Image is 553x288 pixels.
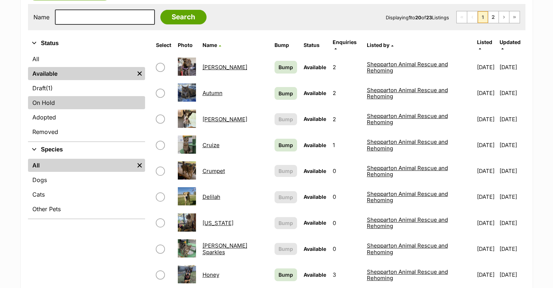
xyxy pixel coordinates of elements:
[278,141,293,149] span: Bump
[203,142,220,149] a: Cruize
[134,159,145,172] a: Remove filter
[333,39,357,45] span: translation missing: en.admin.listings.index.attributes.enquiries
[304,168,326,174] span: Available
[28,157,145,218] div: Species
[474,80,499,106] td: [DATE]
[275,165,297,177] button: Bump
[500,236,524,261] td: [DATE]
[203,90,223,96] a: Autumn
[367,87,448,100] a: Shepparton Animal Rescue and Rehoming
[304,272,326,278] span: Available
[304,116,326,122] span: Available
[278,219,293,227] span: Bump
[474,133,499,158] td: [DATE]
[28,202,145,216] a: Other Pets
[367,190,448,204] a: Shepparton Animal Rescue and Rehoming
[203,42,217,48] span: Name
[28,188,145,201] a: Cats
[278,115,293,123] span: Bump
[203,42,221,48] a: Name
[275,113,297,125] button: Bump
[275,191,297,203] button: Bump
[367,165,448,178] a: Shepparton Animal Rescue and Rehoming
[275,268,297,281] a: Bump
[28,159,134,172] a: All
[367,113,448,126] a: Shepparton Animal Rescue and Rehoming
[160,10,207,24] input: Search
[275,61,297,74] a: Bump
[500,184,524,209] td: [DATE]
[28,173,145,186] a: Dogs
[488,11,498,23] a: Page 2
[330,55,363,80] td: 2
[500,39,521,45] span: Updated
[28,52,145,66] a: All
[330,107,363,132] td: 2
[304,64,326,70] span: Available
[28,111,145,124] a: Adopted
[474,262,499,287] td: [DATE]
[426,15,432,20] strong: 23
[275,243,297,255] button: Bump
[415,15,421,20] strong: 20
[134,67,145,80] a: Remove filter
[467,11,477,23] span: Previous page
[500,133,524,158] td: [DATE]
[367,216,448,229] a: Shepparton Animal Rescue and Rehoming
[367,268,448,281] a: Shepparton Animal Rescue and Rehoming
[330,80,363,106] td: 2
[301,36,329,54] th: Status
[175,36,199,54] th: Photo
[330,236,363,261] td: 0
[278,90,293,97] span: Bump
[304,90,326,96] span: Available
[203,116,247,123] a: [PERSON_NAME]
[500,262,524,287] td: [DATE]
[500,80,524,106] td: [DATE]
[304,142,326,148] span: Available
[499,11,509,23] a: Next page
[203,64,247,71] a: [PERSON_NAME]
[203,167,225,174] a: Crumpet
[367,42,389,48] span: Listed by
[477,39,492,51] a: Listed
[500,107,524,132] td: [DATE]
[474,55,499,80] td: [DATE]
[278,167,293,175] span: Bump
[278,193,293,201] span: Bump
[367,138,448,151] a: Shepparton Animal Rescue and Rehoming
[509,11,520,23] a: Last page
[367,42,393,48] a: Listed by
[153,36,174,54] th: Select
[330,210,363,236] td: 0
[367,242,448,255] a: Shepparton Animal Rescue and Rehoming
[500,158,524,184] td: [DATE]
[46,84,53,92] span: (1)
[330,262,363,287] td: 3
[474,236,499,261] td: [DATE]
[203,271,219,278] a: Honey
[304,220,326,226] span: Available
[28,125,145,138] a: Removed
[456,11,520,23] nav: Pagination
[474,107,499,132] td: [DATE]
[203,242,247,255] a: [PERSON_NAME] Sparkles
[474,158,499,184] td: [DATE]
[275,217,297,229] button: Bump
[409,15,411,20] strong: 1
[278,63,293,71] span: Bump
[474,210,499,236] td: [DATE]
[500,210,524,236] td: [DATE]
[477,39,492,45] span: Listed
[500,55,524,80] td: [DATE]
[367,61,448,74] a: Shepparton Animal Rescue and Rehoming
[304,246,326,252] span: Available
[275,139,297,151] a: Bump
[500,39,521,51] a: Updated
[28,82,145,95] a: Draft
[386,15,449,20] span: Displaying to of Listings
[278,245,293,253] span: Bump
[278,271,293,279] span: Bump
[304,194,326,200] span: Available
[330,133,363,158] td: 1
